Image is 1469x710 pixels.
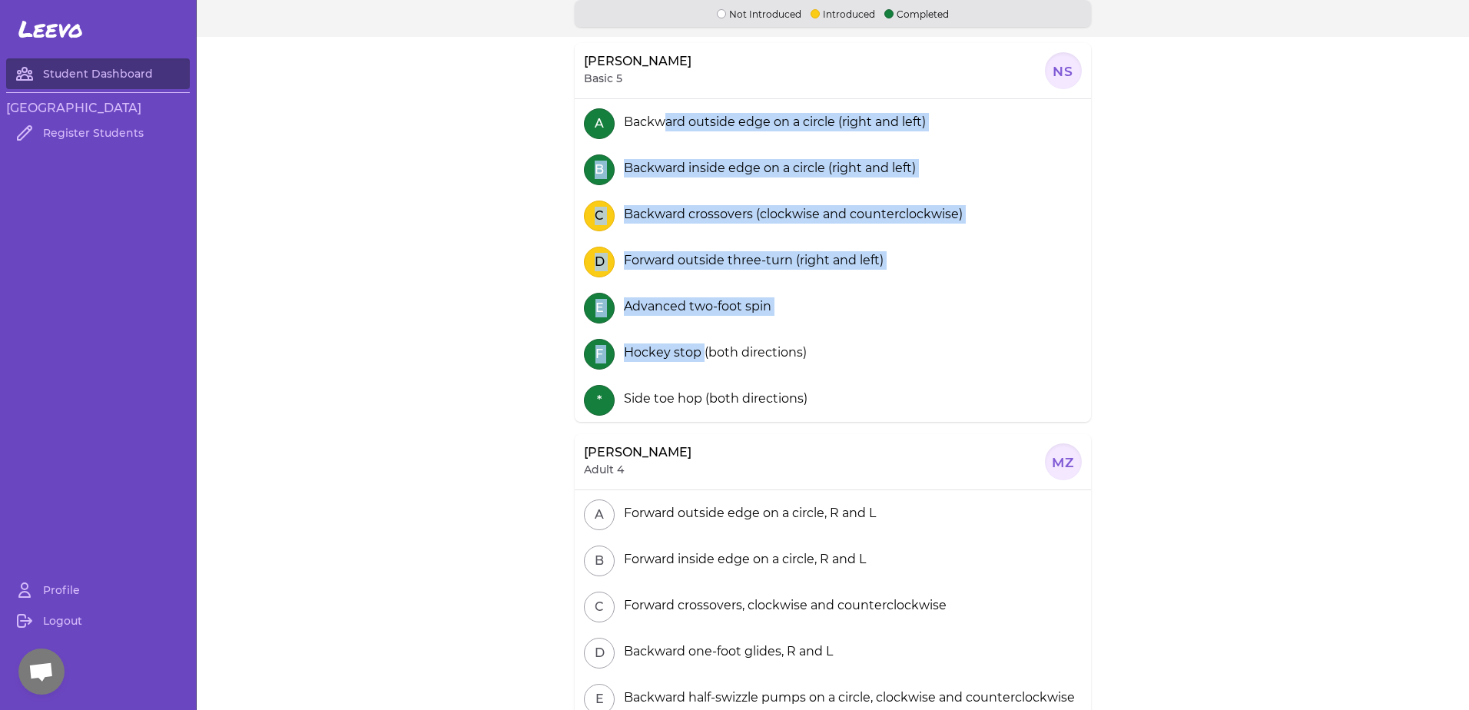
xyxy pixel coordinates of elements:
[584,201,615,231] button: C
[584,247,615,277] button: D
[584,108,615,139] button: A
[584,499,615,530] button: A
[584,462,624,477] p: Adult 4
[618,205,963,224] div: Backward crossovers (clockwise and counterclockwise)
[618,550,866,569] div: Forward inside edge on a circle, R and L
[584,71,622,86] p: Basic 5
[584,52,691,71] p: [PERSON_NAME]
[584,592,615,622] button: C
[6,575,190,605] a: Profile
[618,596,947,615] div: Forward crossovers, clockwise and counterclockwise
[717,6,801,21] p: Not Introduced
[884,6,949,21] p: Completed
[584,339,615,370] button: F
[618,251,884,270] div: Forward outside three-turn (right and left)
[584,443,691,462] p: [PERSON_NAME]
[618,159,916,177] div: Backward inside edge on a circle (right and left)
[618,688,1075,707] div: Backward half-swizzle pumps on a circle, clockwise and counterclockwise
[811,6,875,21] p: Introduced
[618,390,807,408] div: Side toe hop (both directions)
[618,297,771,316] div: Advanced two-foot spin
[618,113,926,131] div: Backward outside edge on a circle (right and left)
[18,649,65,695] div: Open chat
[618,642,833,661] div: Backward one-foot glides, R and L
[6,605,190,636] a: Logout
[6,99,190,118] h3: [GEOGRAPHIC_DATA]
[584,154,615,185] button: B
[6,118,190,148] a: Register Students
[584,293,615,323] button: E
[584,638,615,669] button: D
[584,546,615,576] button: B
[618,343,807,362] div: Hockey stop (both directions)
[618,504,876,523] div: Forward outside edge on a circle, R and L
[18,15,83,43] span: Leevo
[6,58,190,89] a: Student Dashboard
